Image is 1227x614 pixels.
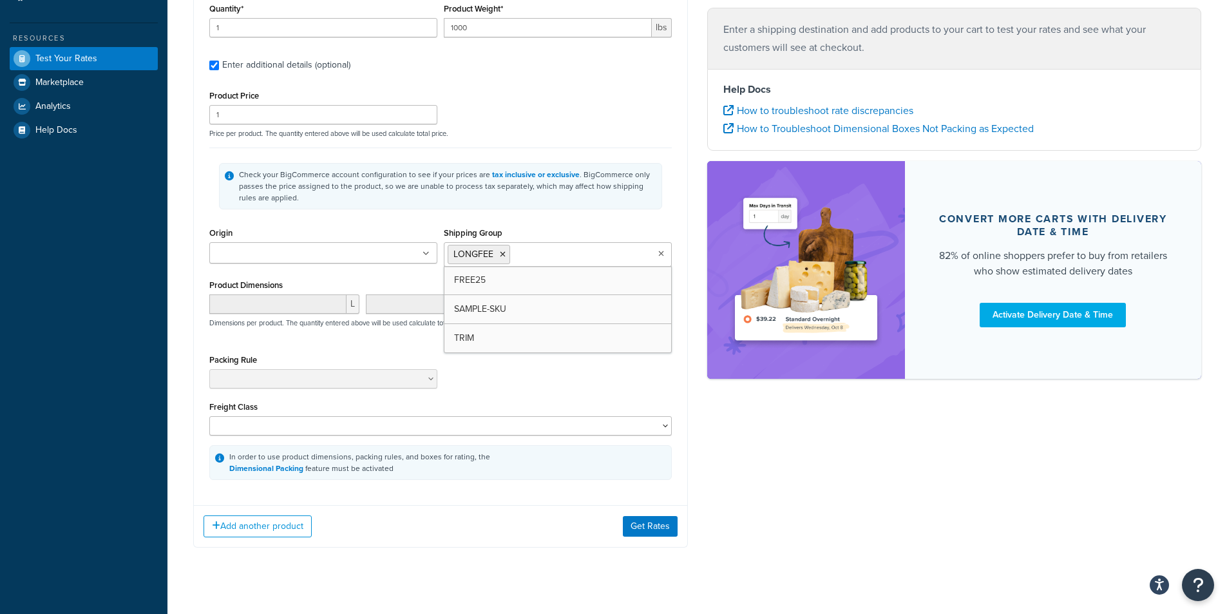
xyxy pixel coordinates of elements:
[444,266,671,294] a: FREE25
[206,318,476,327] p: Dimensions per product. The quantity entered above will be used calculate total volume.
[454,331,474,345] span: TRIM
[10,33,158,44] div: Resources
[204,515,312,537] button: Add another product
[10,47,158,70] a: Test Your Rates
[229,451,490,474] div: In order to use product dimensions, packing rules, and boxes for rating, the feature must be acti...
[936,213,1171,238] div: Convert more carts with delivery date & time
[35,53,97,64] span: Test Your Rates
[444,295,671,323] a: SAMPLE-SKU
[10,119,158,142] a: Help Docs
[492,169,580,180] a: tax inclusive or exclusive
[206,129,675,138] p: Price per product. The quantity entered above will be used calculate total price.
[723,121,1034,136] a: How to Troubleshoot Dimensional Boxes Not Packing as Expected
[35,125,77,136] span: Help Docs
[347,294,359,314] span: L
[222,56,350,74] div: Enter additional details (optional)
[444,228,502,238] label: Shipping Group
[444,18,652,37] input: 0.00
[35,77,84,88] span: Marketplace
[10,71,158,94] a: Marketplace
[239,169,656,204] div: Check your BigCommerce account configuration to see if your prices are . BigCommerce only passes ...
[209,228,233,238] label: Origin
[1182,569,1214,601] button: Open Resource Center
[652,18,672,37] span: lbs
[623,516,678,537] button: Get Rates
[936,248,1171,279] div: 82% of online shoppers prefer to buy from retailers who show estimated delivery dates
[723,21,1186,57] p: Enter a shipping destination and add products to your cart to test your rates and see what your c...
[723,103,913,118] a: How to troubleshoot rate discrepancies
[980,303,1126,327] a: Activate Delivery Date & Time
[453,247,493,261] span: LONGFEE
[35,101,71,112] span: Analytics
[444,324,671,352] a: TRIM
[454,273,486,287] span: FREE25
[454,302,506,316] span: SAMPLE-SKU
[444,4,503,14] label: Product Weight*
[209,280,283,290] label: Product Dimensions
[209,18,437,37] input: 0.0
[209,4,243,14] label: Quantity*
[209,61,219,70] input: Enter additional details (optional)
[209,91,259,101] label: Product Price
[10,95,158,118] a: Analytics
[229,463,303,474] a: Dimensional Packing
[209,402,258,412] label: Freight Class
[723,82,1186,97] h4: Help Docs
[209,355,257,365] label: Packing Rule
[727,180,886,360] img: feature-image-ddt-36eae7f7280da8017bfb280eaccd9c446f90b1fe08728e4019434db127062ab4.png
